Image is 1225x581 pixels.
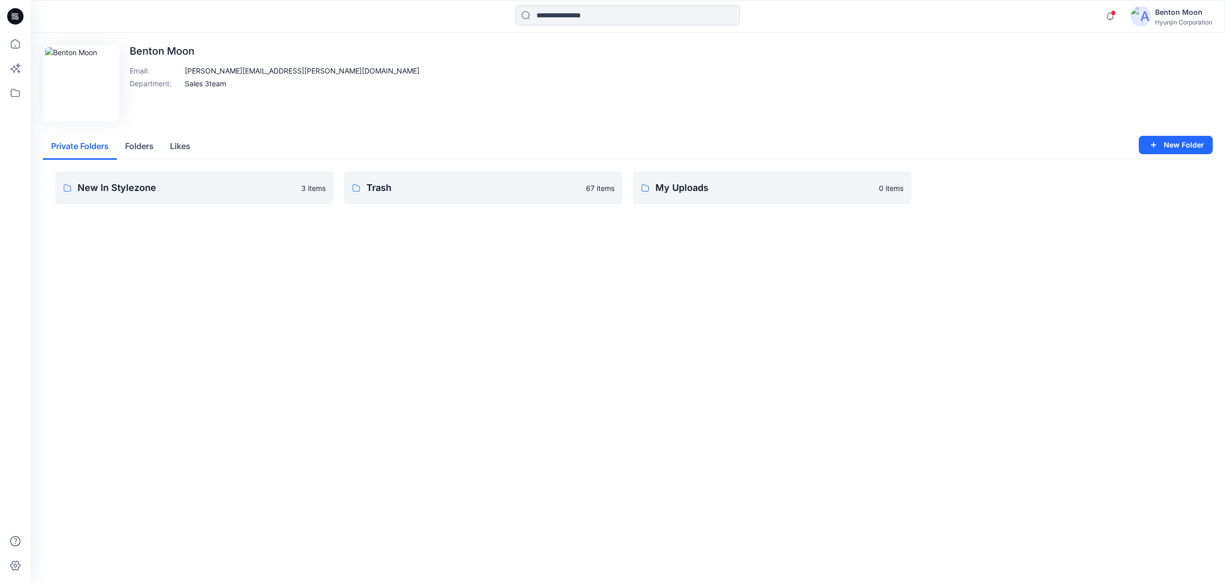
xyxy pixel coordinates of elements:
div: Benton Moon [1155,6,1212,18]
div: Hyunjin Corporation [1155,18,1212,26]
p: Department : [130,78,181,89]
img: Benton Moon [45,47,117,119]
button: Private Folders [43,134,117,160]
p: 67 items [586,183,615,193]
p: Trash [366,181,580,195]
button: Folders [117,134,162,160]
p: Benton Moon [130,45,420,57]
p: Sales 3team [185,78,226,89]
p: 0 items [879,183,903,193]
p: [PERSON_NAME][EMAIL_ADDRESS][PERSON_NAME][DOMAIN_NAME] [185,65,420,76]
p: New In Stylezone [78,181,295,195]
p: Email : [130,65,181,76]
img: avatar [1131,6,1151,27]
button: Likes [162,134,199,160]
p: My Uploads [655,181,873,195]
button: New Folder [1139,136,1213,154]
a: New In Stylezone3 items [55,172,334,204]
p: 3 items [301,183,326,193]
a: Trash67 items [344,172,623,204]
a: My Uploads0 items [633,172,912,204]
